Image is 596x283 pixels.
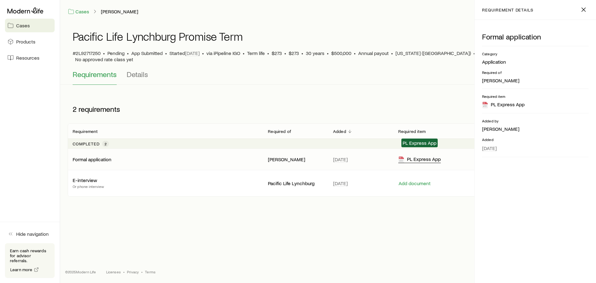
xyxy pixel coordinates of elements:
p: Earn cash rewards for advisor referrals. [10,248,50,263]
a: [PERSON_NAME] [101,9,138,15]
span: • [267,50,269,56]
span: • [243,50,245,56]
p: Application [482,59,589,65]
span: • [123,269,124,274]
span: 2 [73,105,77,113]
p: Added [482,137,589,142]
p: Formal application [73,156,111,162]
span: Term life [247,50,265,56]
span: [DATE] [482,145,497,151]
p: Category [482,51,589,56]
span: • [354,50,356,56]
span: #2L92717250 [73,50,101,56]
span: $273 [272,50,282,56]
span: • [103,50,105,56]
span: • [202,50,204,56]
span: [DATE] [333,156,348,162]
p: Pacific Life Lynchburg [268,180,323,186]
p: Required item [482,94,589,99]
div: Application details tabs [73,70,584,85]
p: Pending [107,50,124,56]
a: Terms [145,269,156,274]
span: • [391,50,393,56]
span: Resources [16,55,39,61]
span: via iPipeline IGO [206,50,240,56]
p: © 2025 Modern Life [65,269,96,274]
p: Added by [482,118,589,123]
div: Earn cash rewards for advisor referrals.Learn more [5,243,55,278]
a: Cases [68,8,89,15]
span: Details [127,70,148,79]
p: [PERSON_NAME] [482,77,589,84]
p: Required item [398,129,426,134]
p: [PERSON_NAME] [268,156,323,162]
p: Or phone interview [73,183,104,189]
span: [DATE] [333,180,348,186]
p: [PERSON_NAME] [482,126,589,132]
p: Required of [482,70,589,75]
p: Added [333,129,346,134]
p: Started [169,50,200,56]
span: App Submitted [131,50,163,56]
span: Products [16,39,35,45]
span: • [301,50,303,56]
p: Requirement [73,129,97,134]
span: • [165,50,167,56]
button: Hide navigation [5,227,55,241]
span: Cases [16,22,30,29]
span: No approved rate class yet [75,56,133,62]
button: Add document [398,180,431,186]
div: PL Express App [482,101,525,108]
span: • [473,50,475,56]
span: • [284,50,286,56]
p: Formal application [482,32,589,41]
span: [US_STATE] ([GEOGRAPHIC_DATA]) [395,50,471,56]
a: Licenses [106,269,121,274]
p: Completed [73,141,100,146]
span: [DATE] [185,50,200,56]
span: Hide navigation [16,231,49,237]
span: • [141,269,142,274]
span: • [327,50,329,56]
div: PL Express App [398,156,441,163]
h1: Pacific Life Lynchburg Promise Term [73,30,242,43]
span: $500,000 [331,50,351,56]
p: Required of [268,129,291,134]
span: Annual payout [358,50,389,56]
p: E-interview [73,177,97,183]
a: Privacy [127,269,139,274]
a: Cases [5,19,55,32]
span: • [127,50,129,56]
span: 30 years [306,50,324,56]
span: Requirements [73,70,117,79]
span: Learn more [10,267,33,272]
span: requirements [79,105,120,113]
a: Resources [5,51,55,65]
a: Products [5,35,55,48]
p: requirement details [482,7,533,12]
span: $273 [289,50,299,56]
span: 2 [105,141,106,146]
